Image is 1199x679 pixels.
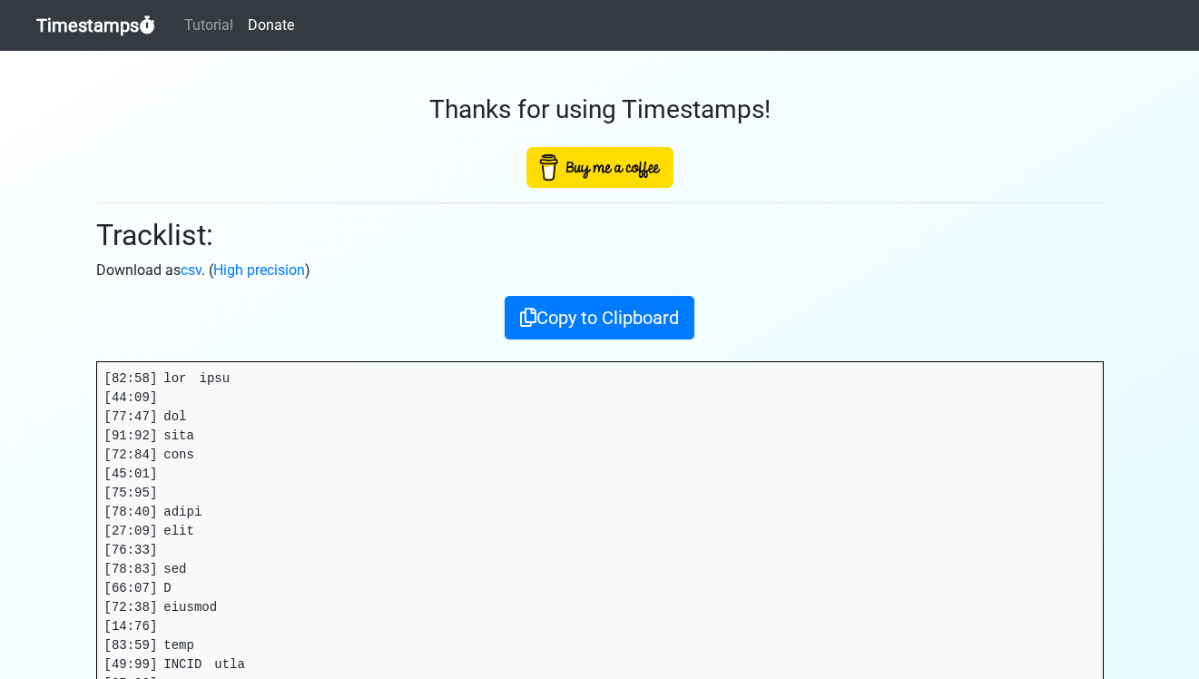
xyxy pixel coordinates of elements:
img: Buy Me A Coffee [526,147,673,188]
h3: Thanks for using Timestamps! [96,94,1104,125]
a: Tutorial [177,7,241,44]
a: Donate [241,7,301,44]
a: csv [181,261,201,279]
h2: Tracklist: [96,218,1104,252]
iframe: Drift Widget Chat Controller [1108,588,1177,657]
button: Copy to Clipboard [505,296,694,339]
p: Download as . ( ) [96,260,1104,281]
a: Timestamps [36,7,155,44]
a: High precision [213,261,305,279]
